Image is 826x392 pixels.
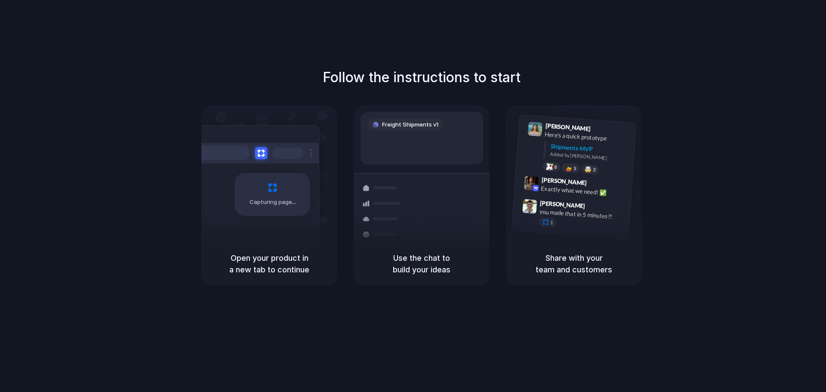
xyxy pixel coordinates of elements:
[573,166,576,171] span: 5
[250,198,297,207] span: Capturing page
[593,167,596,172] span: 3
[593,125,611,136] span: 9:41 AM
[541,184,627,198] div: Exactly what we need! ✅
[516,252,632,275] h5: Share with your team and customers
[554,165,557,170] span: 8
[550,220,553,225] span: 1
[364,252,479,275] h5: Use the chat to build your ideas
[589,179,607,189] span: 9:42 AM
[550,142,630,156] div: Shipments MVP
[382,120,438,129] span: Freight Shipments v1
[540,198,586,211] span: [PERSON_NAME]
[588,202,605,213] span: 9:47 AM
[585,166,592,173] div: 🤯
[323,67,521,88] h1: Follow the instructions to start
[545,130,631,145] div: Here's a quick prototype
[545,121,591,133] span: [PERSON_NAME]
[539,207,625,222] div: you made that in 5 minutes?!
[550,151,629,163] div: Added by [PERSON_NAME]
[541,175,587,188] span: [PERSON_NAME]
[212,252,327,275] h5: Open your product in a new tab to continue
